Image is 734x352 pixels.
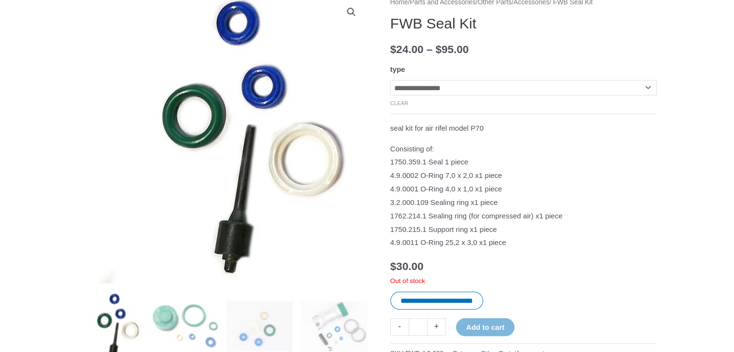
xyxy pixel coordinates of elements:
[390,142,657,250] p: Consisting of: 1750.359.1 Seal 1 piece 4.9.0002 O-Ring 7,0 x 2,0 x1 piece 4.9.0001 O-Ring 4,0 x 1...
[435,43,442,55] span: $
[390,43,397,55] span: $
[409,318,428,335] input: Product quantity
[390,260,424,272] bdi: 30.00
[390,260,397,272] span: $
[428,318,446,335] a: +
[390,65,405,73] label: type
[456,318,514,336] button: Add to cart
[390,15,657,32] h1: FWB Seal Kit
[343,3,360,21] a: View full-screen image gallery
[435,43,469,55] bdi: 95.00
[427,43,433,55] span: –
[390,43,424,55] bdi: 24.00
[390,318,409,335] a: -
[390,100,409,106] a: Clear options
[390,122,657,135] p: seal kit for air rifel model P70
[390,277,657,285] p: Out of stock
